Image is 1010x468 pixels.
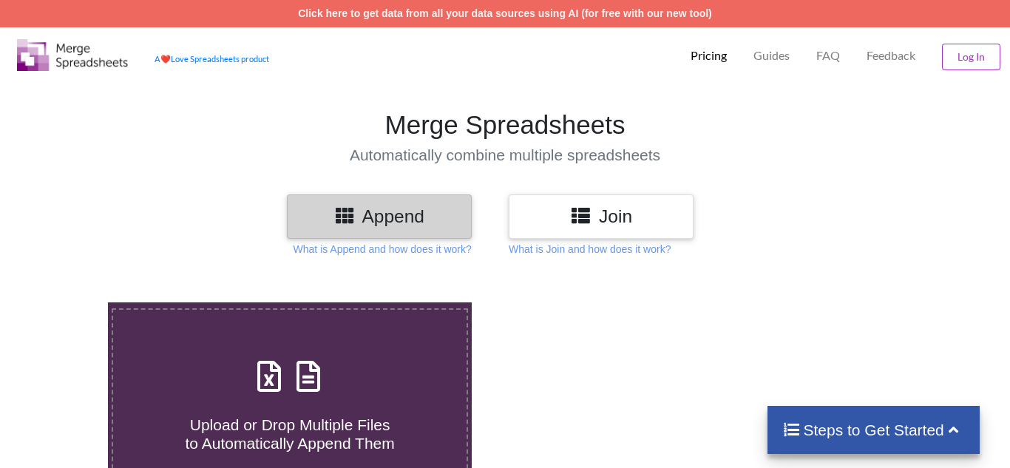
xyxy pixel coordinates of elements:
h4: Steps to Get Started [782,421,965,439]
h3: Append [298,206,461,227]
p: What is Append and how does it work? [294,242,472,257]
img: Logo.png [17,39,128,71]
span: Feedback [867,50,915,61]
span: Upload or Drop Multiple Files to Automatically Append Them [186,416,395,452]
p: FAQ [816,48,840,64]
button: Log In [942,44,1000,70]
p: What is Join and how does it work? [509,242,671,257]
a: AheartLove Spreadsheets product [155,54,269,64]
h3: Join [520,206,682,227]
p: Guides [753,48,790,64]
p: Pricing [691,48,727,64]
a: Click here to get data from all your data sources using AI (for free with our new tool) [298,7,712,19]
span: heart [160,54,171,64]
